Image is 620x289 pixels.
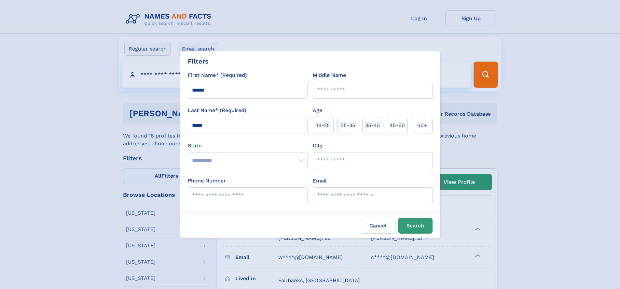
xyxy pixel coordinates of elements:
[313,177,327,185] label: Email
[390,122,405,129] span: 45‑60
[188,177,226,185] label: Phone Number
[188,56,209,66] div: Filters
[341,122,355,129] span: 25‑35
[313,107,322,114] label: Age
[313,71,346,79] label: Middle Name
[188,107,246,114] label: Last Name* (Required)
[188,71,247,79] label: First Name* (Required)
[313,142,323,150] label: City
[188,142,308,150] label: State
[316,122,330,129] span: 18‑25
[365,122,380,129] span: 35‑45
[361,218,395,234] label: Cancel
[398,218,433,234] button: Search
[417,122,427,129] span: 60+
